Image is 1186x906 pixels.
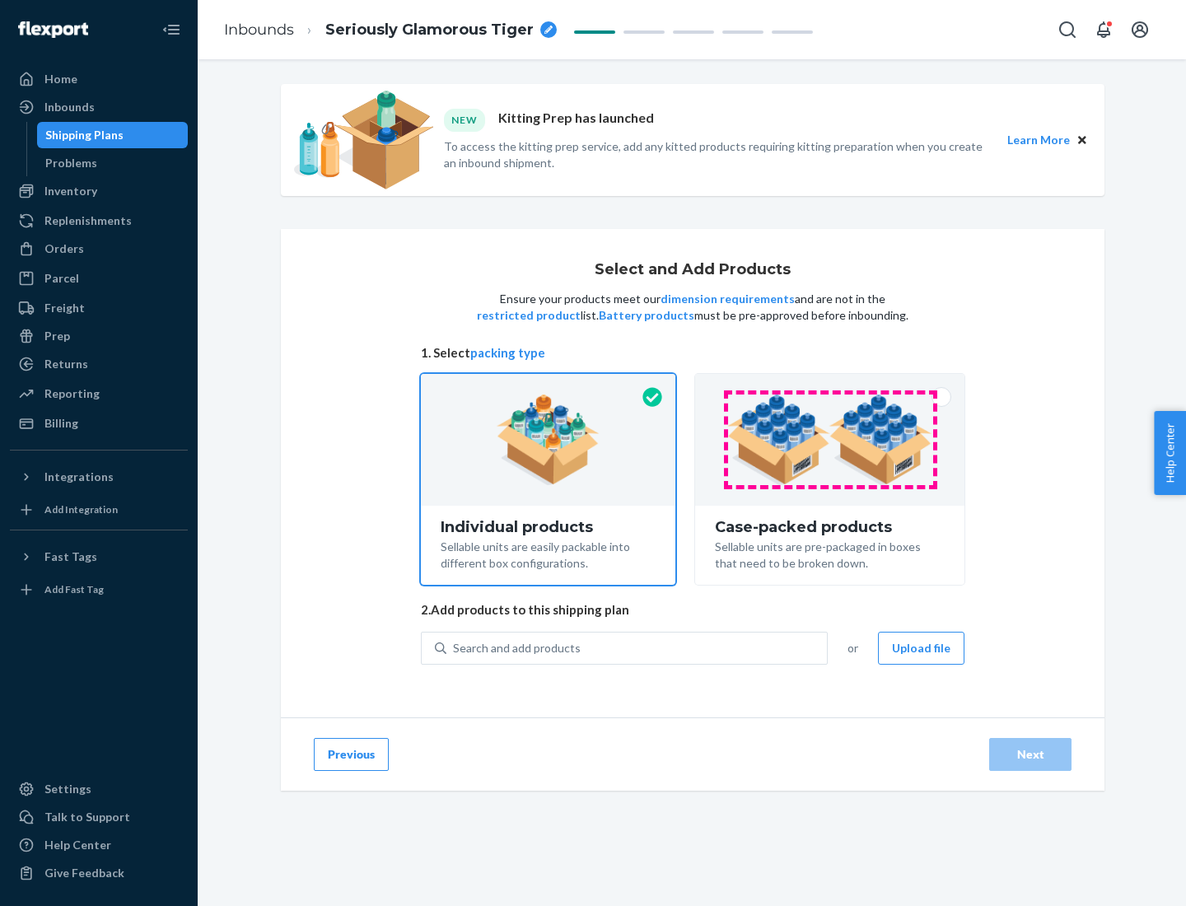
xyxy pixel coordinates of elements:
div: Next [1003,746,1058,763]
div: Inventory [44,183,97,199]
a: Billing [10,410,188,437]
a: Freight [10,295,188,321]
button: Battery products [599,307,694,324]
div: Individual products [441,519,656,535]
a: Returns [10,351,188,377]
div: Shipping Plans [45,127,124,143]
div: Help Center [44,837,111,853]
div: Sellable units are pre-packaged in boxes that need to be broken down. [715,535,945,572]
a: Help Center [10,832,188,858]
span: 2. Add products to this shipping plan [421,601,964,619]
h1: Select and Add Products [595,262,791,278]
ol: breadcrumbs [211,6,570,54]
img: case-pack.59cecea509d18c883b923b81aeac6d0b.png [727,395,932,485]
div: Give Feedback [44,865,124,881]
div: Sellable units are easily packable into different box configurations. [441,535,656,572]
button: restricted product [477,307,581,324]
div: Freight [44,300,85,316]
img: Flexport logo [18,21,88,38]
a: Settings [10,776,188,802]
div: Settings [44,781,91,797]
a: Inbounds [10,94,188,120]
div: Orders [44,241,84,257]
button: packing type [470,344,545,362]
div: Reporting [44,385,100,402]
div: Billing [44,415,78,432]
div: Add Fast Tag [44,582,104,596]
button: Integrations [10,464,188,490]
button: Close Navigation [155,13,188,46]
button: Give Feedback [10,860,188,886]
a: Add Integration [10,497,188,523]
div: Replenishments [44,212,132,229]
div: NEW [444,109,485,131]
div: Returns [44,356,88,372]
div: Add Integration [44,502,118,516]
div: Search and add products [453,640,581,656]
button: Open account menu [1123,13,1156,46]
p: To access the kitting prep service, add any kitted products requiring kitting preparation when yo... [444,138,992,171]
a: Shipping Plans [37,122,189,148]
a: Prep [10,323,188,349]
div: Parcel [44,270,79,287]
div: Talk to Support [44,809,130,825]
a: Inbounds [224,21,294,39]
button: dimension requirements [661,291,795,307]
span: or [847,640,858,656]
div: Prep [44,328,70,344]
button: Upload file [878,632,964,665]
p: Kitting Prep has launched [498,109,654,131]
button: Fast Tags [10,544,188,570]
a: Add Fast Tag [10,577,188,603]
div: Integrations [44,469,114,485]
button: Help Center [1154,411,1186,495]
span: Seriously Glamorous Tiger [325,20,534,41]
span: 1. Select [421,344,964,362]
div: Fast Tags [44,549,97,565]
button: Next [989,738,1072,771]
button: Open notifications [1087,13,1120,46]
a: Home [10,66,188,92]
a: Talk to Support [10,804,188,830]
div: Inbounds [44,99,95,115]
div: Case-packed products [715,519,945,535]
p: Ensure your products meet our and are not in the list. must be pre-approved before inbounding. [475,291,910,324]
button: Learn More [1007,131,1070,149]
a: Reporting [10,381,188,407]
a: Problems [37,150,189,176]
button: Close [1073,131,1091,149]
a: Inventory [10,178,188,204]
button: Previous [314,738,389,771]
a: Parcel [10,265,188,292]
img: individual-pack.facf35554cb0f1810c75b2bd6df2d64e.png [497,395,600,485]
div: Problems [45,155,97,171]
a: Replenishments [10,208,188,234]
a: Orders [10,236,188,262]
div: Home [44,71,77,87]
button: Open Search Box [1051,13,1084,46]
